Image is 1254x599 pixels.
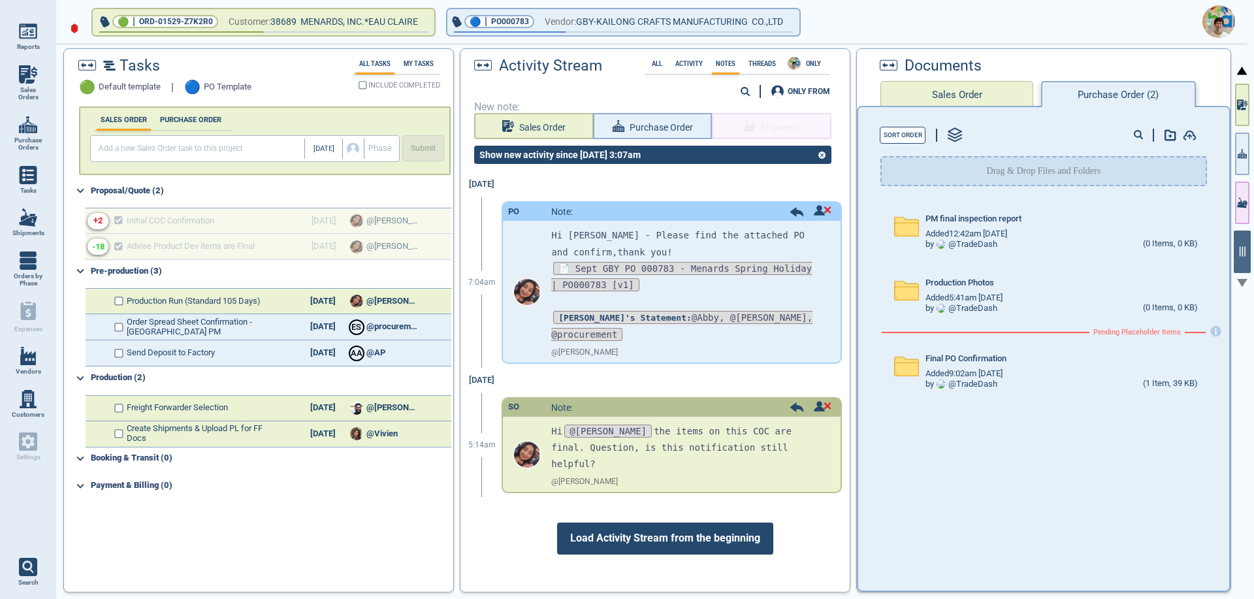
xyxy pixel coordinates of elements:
span: Added 12:42am [DATE] [925,229,1007,239]
input: Add a new Sales Order task to this project [93,138,304,159]
strong: [PERSON_NAME]'s Statement: [558,313,692,323]
span: | [133,15,135,28]
button: Sales Order [880,81,1033,107]
img: add-document [1183,130,1197,140]
img: menu_icon [19,390,37,408]
span: Pending Placeholder Items [1093,329,1181,337]
img: Avatar [350,402,363,415]
div: by @ TradeDash [925,304,997,314]
span: 🔵 [184,80,201,95]
img: menu_icon [19,347,37,365]
span: @[PERSON_NAME] [366,297,419,306]
img: add-document [1165,129,1176,141]
div: [DATE] [300,297,346,306]
div: [DATE] [300,403,346,413]
span: MENARDS, INC.*EAU CLAIRE [300,16,418,27]
img: menu_icon [19,65,37,84]
img: menu_icon [19,251,37,270]
img: Avatar [514,279,540,305]
span: Phase [368,144,392,154]
span: | [485,15,487,28]
span: PO Template [204,82,251,92]
span: @AP [366,348,385,358]
div: [DATE] [300,322,346,332]
span: Customers [12,411,44,419]
span: GBY-KAILONG CRAFTS MANUFACTURING CO.,LTD [576,14,783,30]
div: E S [350,321,363,334]
button: Sales Order [474,113,593,139]
span: 7:04am [468,278,496,287]
img: Avatar [937,380,946,389]
span: New note: [474,101,837,113]
span: Reports [17,43,40,51]
span: @ [PERSON_NAME] [551,478,618,487]
button: 🟢|ORD-01529-Z7K2R0Customer:38689 MENARDS, INC.*EAU CLAIRE [93,9,434,35]
div: PO [508,207,519,217]
button: Purchase Order (2) [1041,81,1195,107]
span: 📄 Sept GBY PO 000783 - Menards Spring Holiday | PO000783 [v1] [551,262,812,291]
span: | [171,82,174,93]
span: Note: [551,402,573,413]
span: Search [18,579,39,587]
label: Activity [671,60,707,67]
div: -18 [92,242,104,252]
div: [DATE] [462,172,502,197]
label: Notes [712,60,739,67]
span: 38689 [270,14,300,30]
img: Avatar [937,304,946,313]
span: ORD-01529-Z7K2R0 [139,15,213,28]
div: by @ TradeDash [925,380,997,389]
span: Added 5:41am [DATE] [925,293,1003,303]
button: 🔵|PO000783Vendor:GBY-KAILONG CRAFTS MANUFACTURING CO.,LTD [447,9,799,35]
span: Documents [905,57,982,74]
span: Load Activity Stream from the beginning [557,523,773,554]
span: Tasks [120,57,160,74]
span: Sales Order [519,120,566,136]
span: Activity Stream [499,57,602,74]
span: Orders by Phase [10,272,46,287]
span: Tasks [20,187,37,195]
p: Hi [PERSON_NAME] - Please find the attached PO and confirm,thank you! [551,227,820,260]
span: 🟢 [118,18,129,26]
span: Sales Orders [10,86,46,101]
div: Booking & Transit (0) [91,448,451,469]
span: Purchase Orders [10,137,46,152]
img: menu_icon [19,166,37,184]
button: Purchase Order [593,113,712,139]
div: (0 Items, 0 KB) [1143,303,1198,314]
img: Avatar [514,442,540,468]
img: menu_icon [19,116,37,134]
div: Show new activity since [DATE] 3:07am [474,150,646,160]
span: Order Spread Sheet Confirmation - [GEOGRAPHIC_DATA] PM [127,317,280,337]
div: (0 Items, 0 KB) [1143,239,1198,250]
span: [DATE] [313,145,334,154]
img: diamond [71,23,78,34]
span: Default template [99,82,161,92]
span: @Vivien [366,429,398,439]
div: +2 [93,216,103,226]
div: (1 Item, 39 KB) [1143,379,1198,389]
div: [DATE] [300,348,346,358]
img: Avatar [350,295,363,308]
div: [DATE] [300,429,346,439]
span: Production Run (Standard 105 Days) [127,297,261,306]
span: Purchase Order [630,120,693,136]
span: Vendor: [545,14,576,30]
span: Create Shipments & Upload PL for FF Docs [127,424,280,444]
button: Sort Order [880,127,925,144]
span: Note: [551,206,573,217]
span: @Abby, @[PERSON_NAME], @procurement [551,311,812,340]
img: unread icon [814,205,831,216]
label: SALES ORDER [97,116,151,124]
span: ONLY [802,60,825,67]
div: by @ TradeDash [925,240,997,250]
img: menu_icon [19,22,37,40]
span: 🟢 [79,80,95,95]
div: SO [508,402,519,412]
span: @procurement [366,322,419,332]
label: Threads [745,60,780,67]
span: INCLUDE COMPLETED [368,82,440,89]
span: Final PO Confirmation [925,354,1006,364]
img: unread icon [814,401,831,412]
div: Payment & Billing (0) [91,476,451,496]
